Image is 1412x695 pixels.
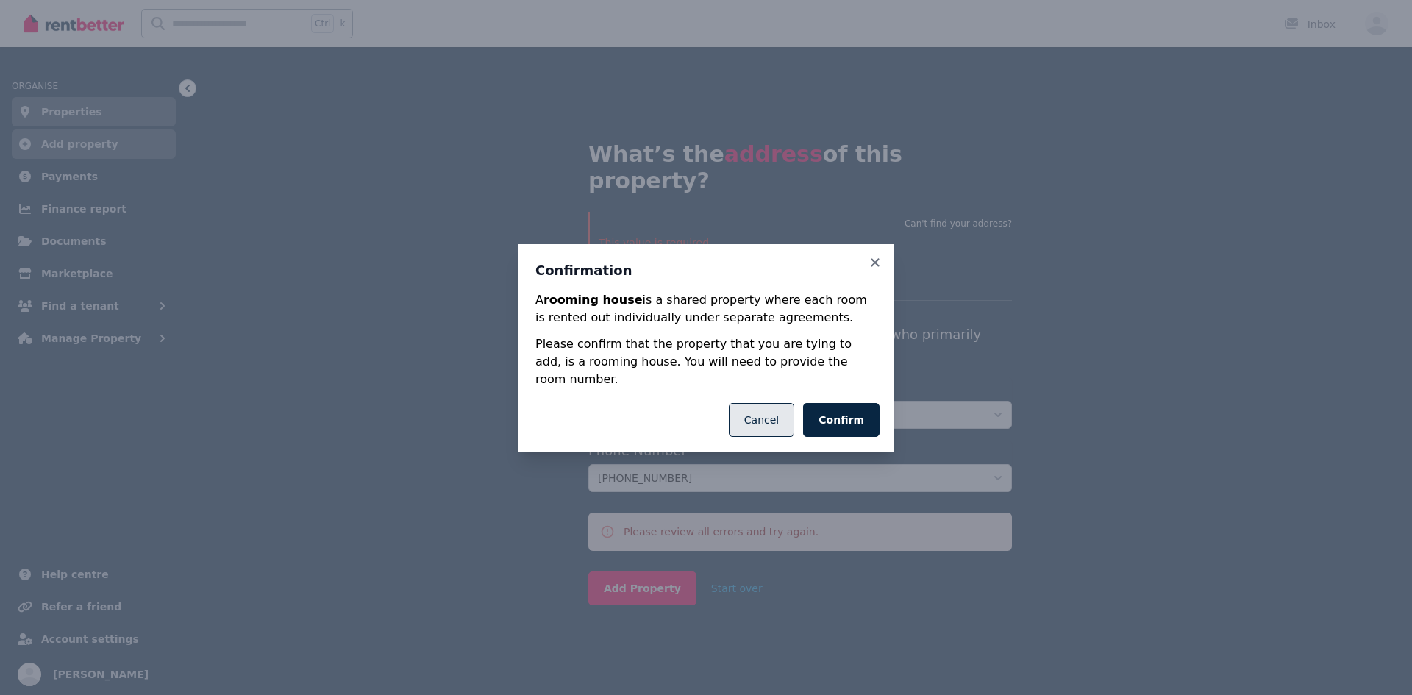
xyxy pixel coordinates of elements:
[535,262,877,279] h3: Confirmation
[535,291,877,327] p: A is a shared property where each room is rented out individually under separate agreements.
[535,335,877,388] p: Please confirm that the property that you are tying to add, is a rooming house. You will need to ...
[543,293,643,307] strong: rooming house
[729,403,794,437] button: Cancel
[803,403,880,437] button: Confirm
